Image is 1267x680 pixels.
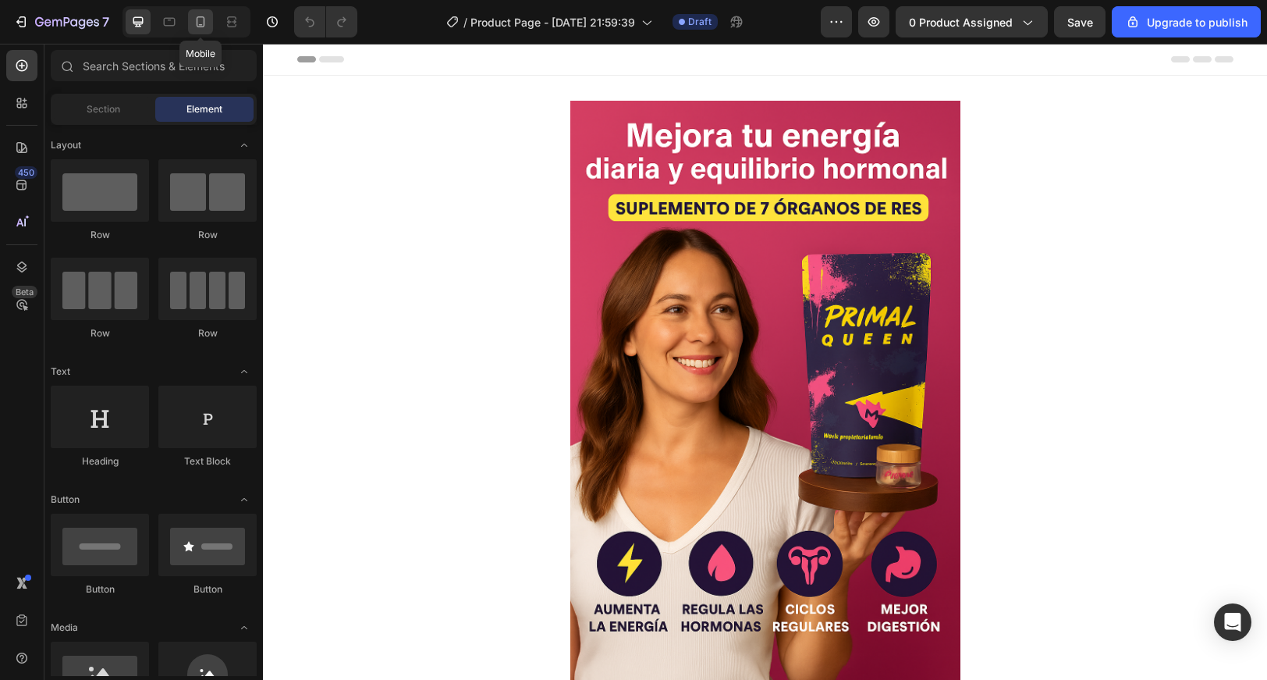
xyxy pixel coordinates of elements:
[307,57,697,643] img: gempages_575869191073039186-37e574ae-269e-4853-a4fc-e01fda9a0619.png
[232,133,257,158] span: Toggle open
[51,493,80,507] span: Button
[688,15,712,29] span: Draft
[51,50,257,81] input: Search Sections & Elements
[87,102,120,116] span: Section
[51,454,149,468] div: Heading
[232,615,257,640] span: Toggle open
[1054,6,1106,37] button: Save
[51,621,78,635] span: Media
[909,14,1013,30] span: 0 product assigned
[1214,603,1251,641] div: Open Intercom Messenger
[158,454,257,468] div: Text Block
[1067,16,1093,29] span: Save
[294,6,357,37] div: Undo/Redo
[51,228,149,242] div: Row
[51,326,149,340] div: Row
[896,6,1048,37] button: 0 product assigned
[102,12,109,31] p: 7
[232,487,257,512] span: Toggle open
[1112,6,1261,37] button: Upgrade to publish
[6,6,116,37] button: 7
[12,286,37,298] div: Beta
[158,228,257,242] div: Row
[158,326,257,340] div: Row
[470,14,635,30] span: Product Page - [DATE] 21:59:39
[186,102,222,116] span: Element
[51,365,70,379] span: Text
[1125,14,1247,30] div: Upgrade to publish
[463,14,467,30] span: /
[263,44,1267,680] iframe: Design area
[15,166,37,179] div: 450
[51,138,81,152] span: Layout
[158,582,257,596] div: Button
[51,582,149,596] div: Button
[232,359,257,384] span: Toggle open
